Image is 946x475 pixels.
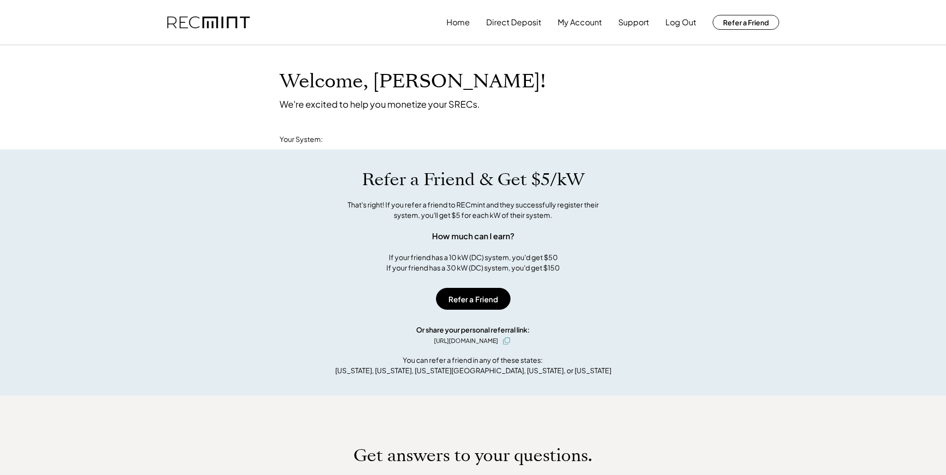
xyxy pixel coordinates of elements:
[665,12,696,32] button: Log Out
[337,200,610,220] div: That's right! If you refer a friend to RECmint and they successfully register their system, you'l...
[618,12,649,32] button: Support
[713,15,779,30] button: Refer a Friend
[335,355,611,376] div: You can refer a friend in any of these states: [US_STATE], [US_STATE], [US_STATE][GEOGRAPHIC_DATA...
[280,70,546,93] h1: Welcome, [PERSON_NAME]!
[280,135,323,144] div: Your System:
[432,230,514,242] div: How much can I earn?
[362,169,584,190] h1: Refer a Friend & Get $5/kW
[280,98,480,110] div: We're excited to help you monetize your SRECs.
[434,337,498,345] div: [URL][DOMAIN_NAME]
[436,288,510,310] button: Refer a Friend
[446,12,470,32] button: Home
[416,325,530,335] div: Or share your personal referral link:
[386,252,560,273] div: If your friend has a 10 kW (DC) system, you'd get $50 If your friend has a 30 kW (DC) system, you...
[486,12,541,32] button: Direct Deposit
[558,12,602,32] button: My Account
[167,16,250,29] img: recmint-logotype%403x.png
[354,445,592,466] h1: Get answers to your questions.
[501,335,512,347] button: click to copy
